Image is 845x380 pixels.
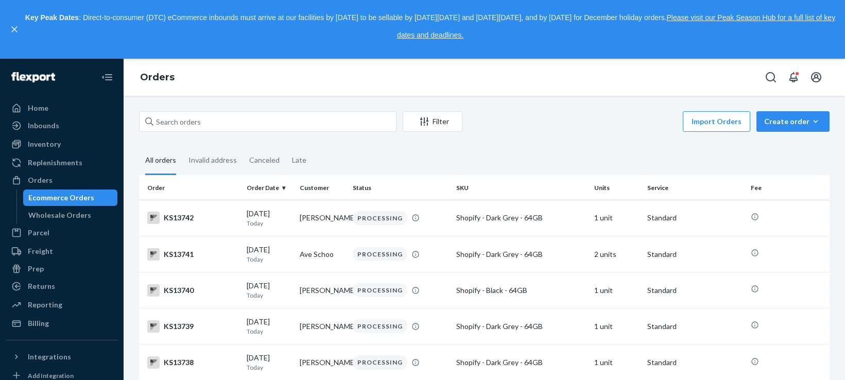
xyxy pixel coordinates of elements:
[783,67,804,88] button: Open notifications
[590,272,643,308] td: 1 unit
[28,158,82,168] div: Replenishments
[247,255,291,264] p: Today
[28,103,48,113] div: Home
[643,175,747,200] th: Service
[590,236,643,272] td: 2 units
[456,321,586,332] div: Shopify - Dark Grey - 64GB
[28,246,53,256] div: Freight
[403,116,462,127] div: Filter
[590,175,643,200] th: Units
[9,24,20,34] button: close,
[28,210,91,220] div: Wholesale Orders
[403,111,462,132] button: Filter
[243,175,296,200] th: Order Date
[683,111,750,132] button: Import Orders
[590,200,643,236] td: 1 unit
[28,371,74,380] div: Add Integration
[6,136,117,152] a: Inventory
[247,363,291,372] p: Today
[28,175,53,185] div: Orders
[28,300,62,310] div: Reporting
[647,321,743,332] p: Standard
[806,67,826,88] button: Open account menu
[139,111,396,132] input: Search orders
[456,357,586,368] div: Shopify - Dark Grey - 64GB
[647,285,743,296] p: Standard
[247,317,291,336] div: [DATE]
[761,67,781,88] button: Open Search Box
[456,213,586,223] div: Shopify - Dark Grey - 64GB
[349,175,452,200] th: Status
[28,264,44,274] div: Prep
[139,175,243,200] th: Order
[147,248,238,261] div: KS13741
[6,117,117,134] a: Inbounds
[6,224,117,241] a: Parcel
[296,308,349,344] td: [PERSON_NAME]
[590,308,643,344] td: 1 unit
[23,207,118,223] a: Wholesale Orders
[6,172,117,188] a: Orders
[456,249,586,260] div: Shopify - Dark Grey - 64GB
[140,72,175,83] a: Orders
[28,193,94,203] div: Ecommerce Orders
[353,283,407,297] div: PROCESSING
[747,175,830,200] th: Fee
[97,67,117,88] button: Close Navigation
[452,175,590,200] th: SKU
[247,281,291,300] div: [DATE]
[28,228,49,238] div: Parcel
[249,147,280,174] div: Canceled
[145,147,176,175] div: All orders
[647,213,743,223] p: Standard
[353,355,407,369] div: PROCESSING
[188,147,237,174] div: Invalid address
[28,318,49,329] div: Billing
[247,209,291,228] div: [DATE]
[6,154,117,171] a: Replenishments
[11,72,55,82] img: Flexport logo
[756,111,830,132] button: Create order
[247,327,291,336] p: Today
[300,183,344,192] div: Customer
[6,261,117,277] a: Prep
[28,281,55,291] div: Returns
[25,9,836,44] p: : Direct-to-consumer (DTC) eCommerce inbounds must arrive at our facilities by [DATE] to be sella...
[353,319,407,333] div: PROCESSING
[292,147,306,174] div: Late
[296,236,349,272] td: Ave Schoo
[647,357,743,368] p: Standard
[247,291,291,300] p: Today
[247,353,291,372] div: [DATE]
[247,219,291,228] p: Today
[28,139,61,149] div: Inventory
[147,356,238,369] div: KS13738
[147,212,238,224] div: KS13742
[353,247,407,261] div: PROCESSING
[23,189,118,206] a: Ecommerce Orders
[6,349,117,365] button: Integrations
[6,100,117,116] a: Home
[296,200,349,236] td: [PERSON_NAME]
[25,13,79,22] strong: Key Peak Dates
[247,245,291,264] div: [DATE]
[6,315,117,332] a: Billing
[456,285,586,296] div: Shopify - Black - 64GB
[147,284,238,297] div: KS13740
[764,116,822,127] div: Create order
[353,211,407,225] div: PROCESSING
[647,249,743,260] p: Standard
[147,320,238,333] div: KS13739
[28,120,59,131] div: Inbounds
[6,243,117,260] a: Freight
[6,278,117,295] a: Returns
[397,13,835,39] a: Please visit our Peak Season Hub for a full list of key dates and deadlines.
[296,272,349,308] td: [PERSON_NAME]
[132,63,183,93] ol: breadcrumbs
[6,297,117,313] a: Reporting
[28,352,71,362] div: Integrations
